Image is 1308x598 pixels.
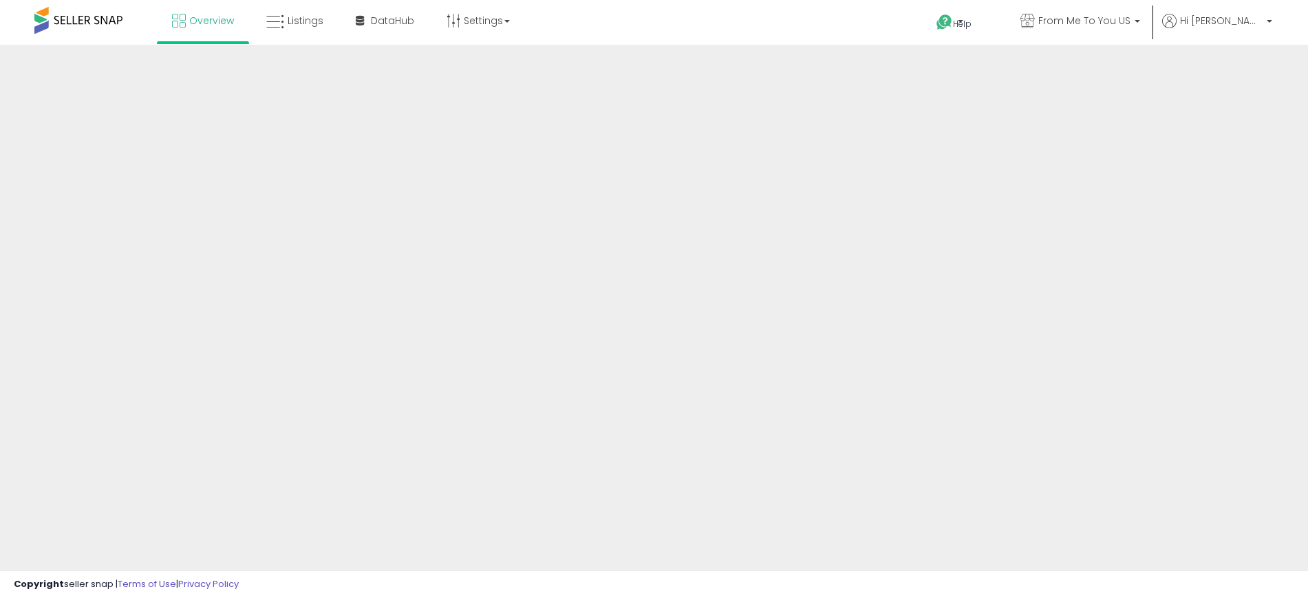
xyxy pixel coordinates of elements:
a: Help [925,3,998,45]
span: DataHub [371,14,414,28]
a: Privacy Policy [178,577,239,590]
span: From Me To You US [1038,14,1130,28]
span: Hi [PERSON_NAME] [1180,14,1263,28]
div: seller snap | | [14,578,239,591]
span: Listings [288,14,323,28]
a: Hi [PERSON_NAME] [1162,14,1272,45]
a: Terms of Use [118,577,176,590]
i: Get Help [936,14,953,31]
strong: Copyright [14,577,64,590]
span: Help [953,18,972,30]
span: Overview [189,14,234,28]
